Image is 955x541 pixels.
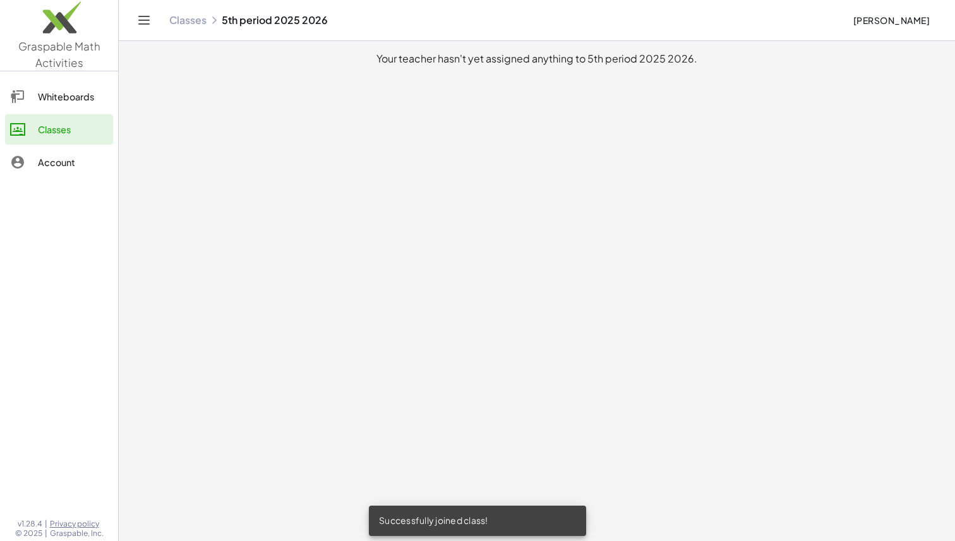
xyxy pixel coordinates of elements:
[45,528,47,538] span: |
[50,519,104,529] a: Privacy policy
[18,39,100,69] span: Graspable Math Activities
[129,51,945,66] div: Your teacher hasn't yet assigned anything to 5th period 2025 2026.
[18,519,42,529] span: v1.28.4
[38,155,108,170] div: Account
[5,147,113,177] a: Account
[38,89,108,104] div: Whiteboards
[15,528,42,538] span: © 2025
[853,15,930,26] span: [PERSON_NAME]
[169,14,207,27] a: Classes
[843,9,940,32] button: [PERSON_NAME]
[50,528,104,538] span: Graspable, Inc.
[134,10,154,30] button: Toggle navigation
[5,81,113,112] a: Whiteboards
[45,519,47,529] span: |
[369,506,586,536] div: Successfully joined class!
[38,122,108,137] div: Classes
[5,114,113,145] a: Classes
